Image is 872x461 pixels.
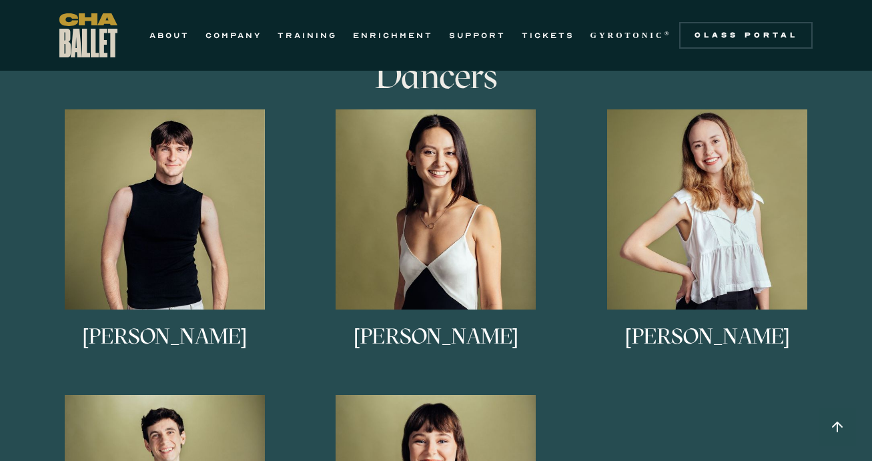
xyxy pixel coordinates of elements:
strong: GYROTONIC [590,31,665,40]
sup: ® [665,30,672,37]
h3: [PERSON_NAME] [625,326,790,370]
a: GYROTONIC® [590,27,672,43]
h3: Dancers [220,56,653,96]
div: Class Portal [687,30,805,41]
a: [PERSON_NAME] [36,109,294,375]
a: [PERSON_NAME] [578,109,837,375]
h3: [PERSON_NAME] [354,326,518,370]
a: TICKETS [522,27,574,43]
a: [PERSON_NAME] [307,109,565,375]
a: SUPPORT [449,27,506,43]
h3: [PERSON_NAME] [82,326,247,370]
a: Class Portal [679,22,813,49]
a: TRAINING [278,27,337,43]
a: home [59,13,117,57]
a: COMPANY [205,27,262,43]
a: ABOUT [149,27,189,43]
a: ENRICHMENT [353,27,433,43]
